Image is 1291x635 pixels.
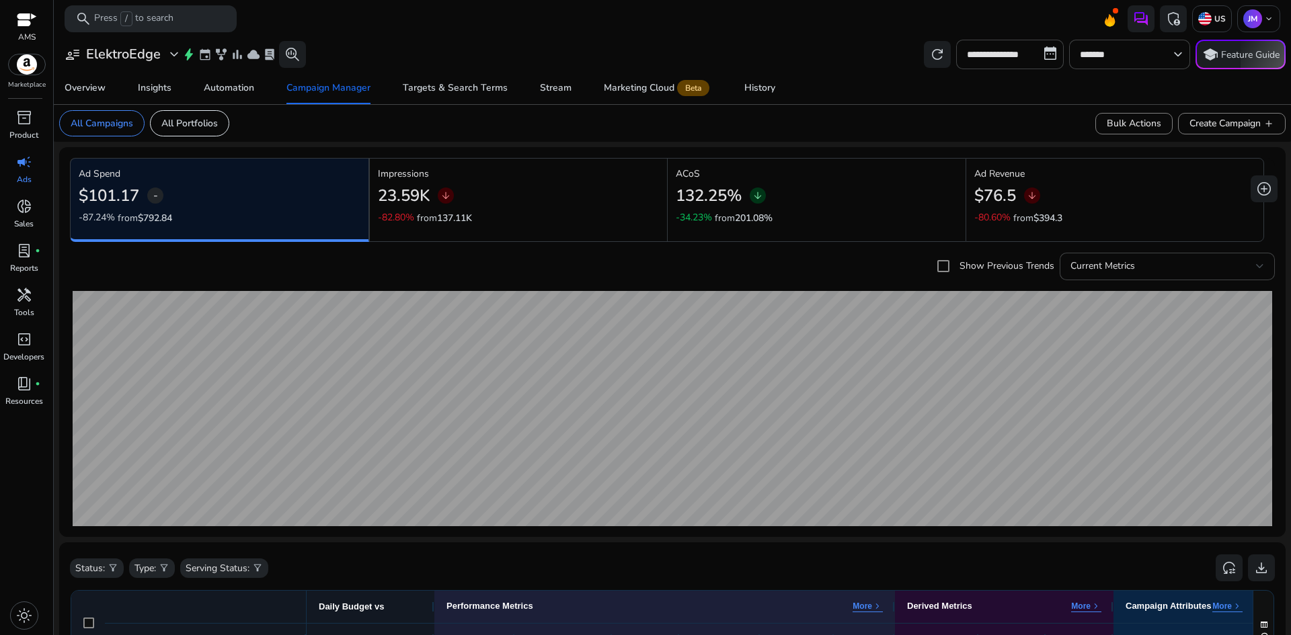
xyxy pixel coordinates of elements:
span: Create Campaign [1189,116,1274,130]
p: Developers [3,351,44,363]
span: filter_alt [159,562,169,573]
span: code_blocks [16,331,32,347]
span: 201.08% [735,212,773,224]
img: amazon.svg [9,54,45,75]
p: All Campaigns [71,116,133,130]
p: ACoS [676,167,957,181]
p: -80.60% [974,213,1011,222]
img: us.svg [1198,12,1212,26]
label: Show Previous Trends [957,259,1054,273]
span: keyboard_arrow_down [1263,13,1274,24]
span: Daily Budget vs [319,601,385,611]
p: Ads [17,173,32,185]
div: History [744,83,775,93]
span: inventory_2 [16,110,32,126]
p: Type: [134,561,156,575]
button: refresh [924,41,951,68]
span: handyman [16,287,32,303]
span: add [1263,118,1274,129]
p: -82.80% [378,213,414,222]
div: Targets & Search Terms [403,83,508,93]
span: book_4 [16,376,32,392]
span: user_attributes [65,46,81,62]
p: Resources [5,395,43,407]
span: arrow_downward [752,190,763,201]
span: search [75,11,91,27]
p: US [1212,13,1226,24]
span: $792.84 [138,212,172,224]
h2: 132.25% [676,186,742,206]
button: reset_settings [1216,554,1243,581]
span: bolt [182,48,196,61]
p: Serving Status: [186,561,249,575]
p: All Portfolios [161,116,218,130]
span: bar_chart [231,48,244,61]
span: filter_alt [252,562,263,573]
span: refresh [929,46,945,62]
span: Beta [677,80,709,96]
span: light_mode [16,607,32,624]
span: filter_alt [108,562,118,573]
p: Reports [10,262,38,274]
span: school [1202,46,1218,62]
div: Campaign Attributes [1126,601,1211,612]
p: -87.24% [79,213,115,222]
div: Marketing Cloud [604,83,712,93]
p: Marketplace [8,80,46,90]
span: family_history [214,48,228,61]
button: admin_panel_settings [1160,5,1187,32]
p: Feature Guide [1221,48,1280,62]
p: JM [1243,9,1262,28]
p: Ad Spend [79,167,360,181]
h2: $101.17 [79,186,139,206]
button: Create Campaignadd [1178,113,1286,134]
div: Performance Metrics [446,601,533,612]
span: arrow_downward [1027,190,1038,201]
p: More [853,601,872,611]
h2: $76.5 [974,186,1016,206]
div: Campaign Manager [286,83,370,93]
p: from [715,211,773,225]
span: reset_settings [1221,560,1237,576]
span: donut_small [16,198,32,214]
span: lab_profile [263,48,276,61]
div: Automation [204,83,254,93]
p: from [1013,211,1062,225]
p: Status: [75,561,105,575]
span: search_insights [284,46,301,62]
span: Current Metrics [1070,259,1135,272]
span: cloud [247,48,260,61]
span: lab_profile [16,243,32,259]
p: Product [9,129,38,141]
p: Impressions [378,167,660,181]
span: keyboard_arrow_right [1232,601,1243,611]
button: download [1248,554,1275,581]
span: add_circle [1256,181,1272,197]
span: admin_panel_settings [1165,11,1181,27]
p: -34.23% [676,213,712,222]
p: Sales [14,218,34,230]
span: Bulk Actions [1107,116,1161,130]
p: Tools [14,306,34,319]
div: Insights [138,83,171,93]
p: from [118,211,172,225]
span: fiber_manual_record [35,248,40,253]
p: Press to search [94,11,173,26]
p: Ad Revenue [974,167,1256,181]
h3: ElektroEdge [86,46,161,62]
span: fiber_manual_record [35,381,40,386]
div: Overview [65,83,106,93]
span: event [198,48,212,61]
div: Stream [540,83,572,93]
button: search_insights [279,41,306,68]
span: expand_more [166,46,182,62]
span: keyboard_arrow_right [872,601,883,611]
span: keyboard_arrow_down [1170,46,1186,62]
span: / [120,11,132,26]
span: keyboard_arrow_right [1091,601,1101,611]
button: Bulk Actions [1095,113,1173,134]
p: More [1071,601,1091,611]
p: AMS [17,31,37,43]
span: $394.3 [1033,212,1062,224]
button: schoolFeature Guide [1196,40,1286,69]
